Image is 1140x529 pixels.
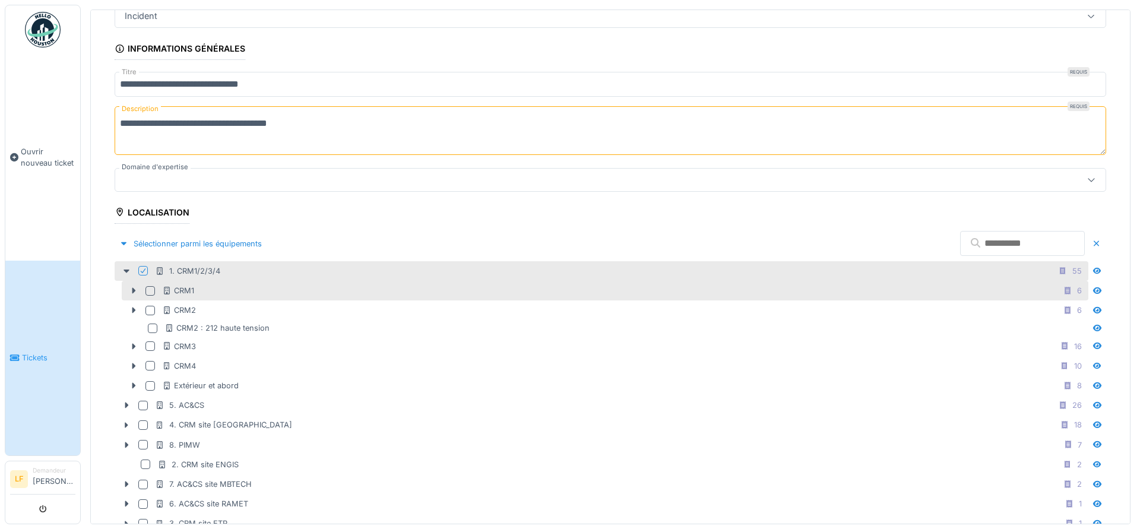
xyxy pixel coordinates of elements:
div: CRM1 [162,285,194,296]
div: Requis [1068,67,1090,77]
a: LF Demandeur[PERSON_NAME] [10,466,75,495]
div: Extérieur et abord [162,380,239,391]
div: 7. AC&CS site MBTECH [155,479,252,490]
div: CRM2 [162,305,196,316]
div: 26 [1072,400,1082,411]
li: [PERSON_NAME] [33,466,75,492]
div: 3. CRM site ETP [155,518,227,529]
div: 2. CRM site ENGIS [157,459,239,470]
div: 6 [1077,305,1082,316]
label: Domaine d'expertise [119,162,191,172]
div: 5. AC&CS [155,400,204,411]
div: 1 [1079,498,1082,509]
div: 6. AC&CS site RAMET [155,498,248,509]
div: 1 [1079,518,1082,529]
div: Demandeur [33,466,75,475]
div: Sélectionner parmi les équipements [115,236,267,252]
div: Requis [1068,102,1090,111]
div: Localisation [115,204,189,224]
div: 2 [1077,479,1082,490]
div: CRM4 [162,360,196,372]
div: 10 [1074,360,1082,372]
a: Ouvrir nouveau ticket [5,54,80,261]
div: 7 [1078,439,1082,451]
div: Informations générales [115,40,245,60]
div: 1. CRM1/2/3/4 [155,265,220,277]
label: Titre [119,67,139,77]
div: CRM3 [162,341,196,352]
div: 55 [1072,265,1082,277]
div: 6 [1077,285,1082,296]
span: Tickets [22,352,75,363]
label: Description [119,102,161,116]
li: LF [10,470,28,488]
div: Incident [120,9,162,23]
img: Badge_color-CXgf-gQk.svg [25,12,61,47]
div: 8 [1077,380,1082,391]
span: Ouvrir nouveau ticket [21,146,75,169]
a: Tickets [5,261,80,456]
div: 8. PIMW [155,439,200,451]
div: 4. CRM site [GEOGRAPHIC_DATA] [155,419,292,430]
div: 16 [1074,341,1082,352]
div: 18 [1074,419,1082,430]
div: 2 [1077,459,1082,470]
div: CRM2 : 212 haute tension [164,322,270,334]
